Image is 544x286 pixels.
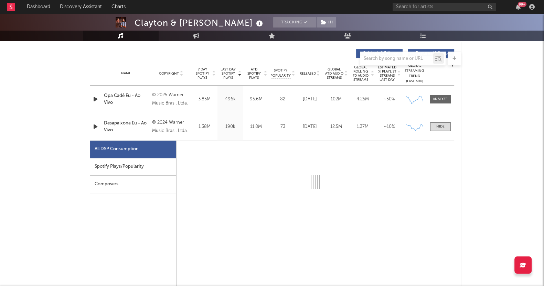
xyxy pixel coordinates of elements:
[193,96,216,103] div: 3.85M
[325,96,348,103] div: 102M
[245,96,267,103] div: 95.6M
[325,123,348,130] div: 12.5M
[193,67,212,80] span: 7 Day Spotify Plays
[152,91,190,108] div: © 2025 Warner Music Brasil Ltda.
[245,123,267,130] div: 11.8M
[408,49,454,58] button: Features(64)
[219,67,237,80] span: Last Day Spotify Plays
[90,176,176,193] div: Composers
[516,4,521,10] button: 99+
[298,96,321,103] div: [DATE]
[351,123,374,130] div: 1.37M
[104,92,149,106] a: Opa Cadê Eu - Ao Vivo
[219,96,242,103] div: 496k
[378,123,401,130] div: ~ 10 %
[271,123,295,130] div: 73
[193,123,216,130] div: 1.38M
[356,49,403,58] button: Originals(154)
[152,119,190,135] div: © 2024 Warner Music Brasil Ltda.
[351,96,374,103] div: 4.25M
[298,123,321,130] div: [DATE]
[378,96,401,103] div: ~ 50 %
[135,17,265,29] div: Clayton & [PERSON_NAME]
[317,17,336,27] button: (1)
[245,67,263,80] span: ATD Spotify Plays
[316,17,337,27] span: ( 1 )
[104,71,149,76] div: Name
[518,2,526,7] div: 99 +
[90,141,176,158] div: All DSP Consumption
[360,56,433,62] input: Search by song name or URL
[351,65,370,82] span: Global Rolling 7D Audio Streams
[159,71,179,76] span: Copyright
[325,67,344,80] span: Global ATD Audio Streams
[219,123,242,130] div: 190k
[378,65,397,82] span: Estimated % Playlist Streams Last Day
[273,17,316,27] button: Tracking
[404,63,425,84] div: Global Streaming Trend (Last 60D)
[270,68,291,78] span: Spotify Popularity
[393,3,496,11] input: Search for artists
[104,120,149,133] a: Desapaixona Eu - Ao Vivo
[90,158,176,176] div: Spotify Plays/Popularity
[300,71,316,76] span: Released
[271,96,295,103] div: 82
[95,145,139,153] div: All DSP Consumption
